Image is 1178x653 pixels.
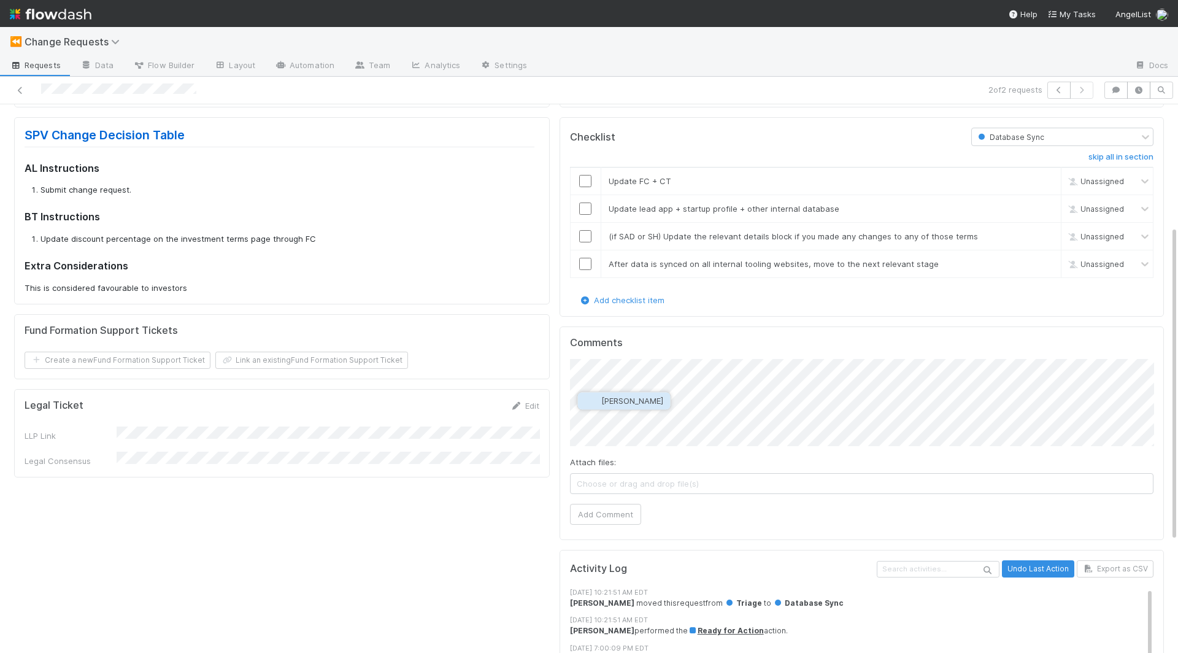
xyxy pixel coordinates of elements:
[570,456,616,468] label: Attach files:
[570,625,1153,636] div: performed the action.
[25,162,534,174] h3: AL Instructions
[609,176,671,186] span: Update FC + CT
[1125,56,1178,76] a: Docs
[570,337,1153,349] h5: Comments
[25,455,117,467] div: Legal Consensus
[25,352,210,369] button: Create a newFund Formation Support Ticket
[40,233,534,245] li: Update discount percentage on the investment terms page through FC
[609,231,978,241] span: (if SAD or SH) Update the relevant details block if you made any changes to any of those terms
[570,563,874,575] h5: Activity Log
[571,474,1153,493] span: Choose or drag and drop file(s)
[400,56,470,76] a: Analytics
[570,587,1153,598] div: [DATE] 10:21:51 AM EDT
[570,615,1153,625] div: [DATE] 10:21:51 AM EDT
[25,260,534,272] h3: Extra Considerations
[1002,560,1074,578] button: Undo Last Action
[25,400,83,412] h5: Legal Ticket
[976,133,1044,142] span: Database Sync
[1077,560,1153,578] button: Export as CSV
[1088,152,1153,162] h6: skip all in section
[570,131,615,144] h5: Checklist
[71,56,123,76] a: Data
[585,395,598,408] img: avatar_eed832e9-978b-43e4-b51e-96e46fa5184b.png
[40,184,534,196] li: Submit change request.
[25,211,534,223] h3: BT Instructions
[1115,9,1151,19] span: AngelList
[688,626,764,635] a: Ready for Action
[25,325,178,337] h5: Fund Formation Support Tickets
[470,56,537,76] a: Settings
[10,59,61,71] span: Requests
[570,504,641,525] button: Add Comment
[609,204,839,214] span: Update lead app + startup profile + other internal database
[133,59,194,71] span: Flow Builder
[773,598,844,608] span: Database Sync
[578,392,671,409] button: [PERSON_NAME]
[988,83,1042,96] span: 2 of 2 requests
[1066,177,1124,186] span: Unassigned
[725,598,762,608] span: Triage
[1008,8,1037,20] div: Help
[1047,9,1096,19] span: My Tasks
[204,56,265,76] a: Layout
[25,430,117,442] div: LLP Link
[570,626,634,635] strong: [PERSON_NAME]
[123,56,204,76] a: Flow Builder
[570,598,634,608] strong: [PERSON_NAME]
[10,4,91,25] img: logo-inverted-e16ddd16eac7371096b0.svg
[579,295,664,305] a: Add checklist item
[609,259,939,269] span: After data is synced on all internal tooling websites, move to the next relevant stage
[1047,8,1096,20] a: My Tasks
[344,56,400,76] a: Team
[601,396,663,406] span: [PERSON_NAME]
[25,282,534,295] p: This is considered favourable to investors
[1156,9,1168,21] img: avatar_aa70801e-8de5-4477-ab9d-eb7c67de69c1.png
[215,352,408,369] button: Link an existingFund Formation Support Ticket
[570,598,1153,609] div: moved this request from to
[1066,204,1124,214] span: Unassigned
[1088,152,1153,167] a: skip all in section
[877,561,999,578] input: Search activities...
[1066,260,1124,269] span: Unassigned
[265,56,344,76] a: Automation
[25,36,126,48] span: Change Requests
[1066,232,1124,241] span: Unassigned
[10,36,22,47] span: ⏪
[510,401,539,411] a: Edit
[25,128,185,142] a: SPV Change Decision Table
